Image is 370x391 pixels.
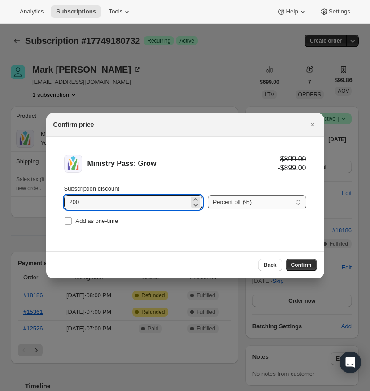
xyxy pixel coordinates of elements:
span: Analytics [20,8,44,15]
button: Help [271,5,312,18]
span: Help [286,8,298,15]
span: Settings [329,8,350,15]
img: Ministry Pass: Grow [64,155,82,173]
button: Subscriptions [51,5,101,18]
div: -$899.00 [278,164,306,173]
span: Subscriptions [56,8,96,15]
div: $899.00 [278,155,306,164]
button: Back [258,259,282,271]
button: Tools [103,5,137,18]
h2: Confirm price [53,120,94,129]
span: Confirm [291,261,312,269]
span: Add as one-time [76,217,118,224]
button: Close [306,118,319,131]
div: Open Intercom Messenger [340,352,361,373]
span: Tools [109,8,122,15]
button: Settings [314,5,356,18]
div: Ministry Pass: Grow [87,159,278,168]
button: Analytics [14,5,49,18]
span: Subscription discount [64,185,120,192]
button: Confirm [286,259,317,271]
span: Back [264,261,277,269]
